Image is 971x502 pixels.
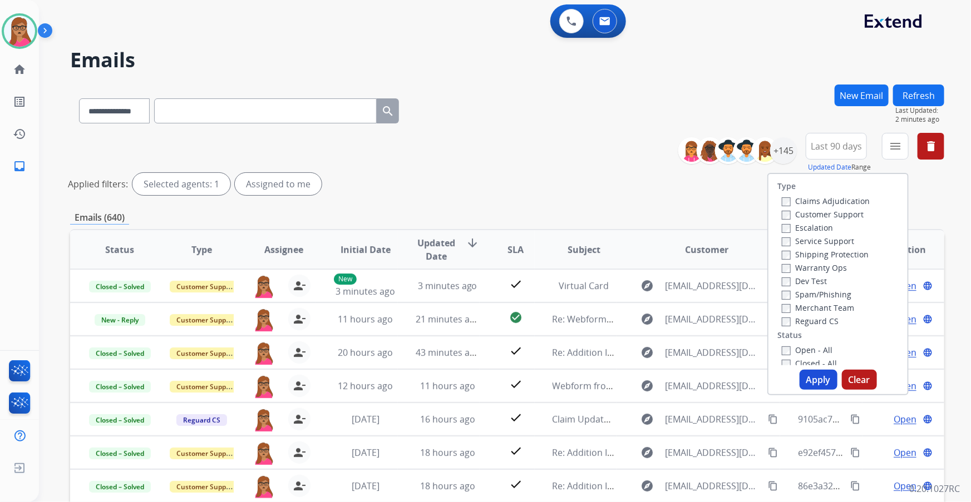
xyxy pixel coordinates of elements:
[666,446,762,459] span: [EMAIL_ADDRESS][DOMAIN_NAME]
[89,347,151,359] span: Closed – Solved
[559,280,609,292] span: Virtual Card
[334,274,357,285] p: New
[509,344,523,357] mat-icon: check
[466,236,479,250] mat-icon: arrow_downward
[909,482,960,495] p: 0.20.1027RC
[293,412,306,426] mat-icon: person_remove
[336,285,395,297] span: 3 minutes ago
[768,414,778,424] mat-icon: content_copy
[798,446,968,459] span: e92ef457-a015-4a4a-b6d5-b87641c65204
[782,197,791,206] input: Claims Adjudication
[509,277,523,291] mat-icon: check
[686,243,729,256] span: Customer
[893,85,944,106] button: Refresh
[808,162,871,172] span: Range
[641,479,654,493] mat-icon: explore
[894,446,916,459] span: Open
[170,347,242,359] span: Customer Support
[253,408,275,431] img: agent-avatar
[553,446,686,459] span: Re: Addition Information - video
[782,291,791,300] input: Spam/Phishing
[770,137,797,164] div: +145
[666,412,762,426] span: [EMAIL_ADDRESS][DOMAIN_NAME]
[293,446,306,459] mat-icon: person_remove
[89,448,151,459] span: Closed – Solved
[923,381,933,391] mat-icon: language
[894,412,916,426] span: Open
[68,177,128,191] p: Applied filters:
[341,243,391,256] span: Initial Date
[352,480,379,492] span: [DATE]
[553,313,820,325] span: Re: Webform from [EMAIL_ADDRESS][DOMAIN_NAME] on [DATE]
[13,95,26,108] mat-icon: list_alt
[170,448,242,459] span: Customer Support
[782,302,854,313] label: Merchant Team
[338,346,393,359] span: 20 hours ago
[509,311,523,324] mat-icon: check_circle
[641,446,654,459] mat-icon: explore
[782,222,833,233] label: Escalation
[293,312,306,326] mat-icon: person_remove
[666,346,762,359] span: [EMAIL_ADDRESS][DOMAIN_NAME]
[253,308,275,331] img: agent-avatar
[923,481,933,491] mat-icon: language
[416,346,480,359] span: 43 minutes ago
[553,413,715,425] span: Claim Update: Parts ordered for repair
[509,377,523,391] mat-icon: check
[782,249,869,260] label: Shipping Protection
[895,106,944,115] span: Last Updated:
[923,314,933,324] mat-icon: language
[835,85,889,106] button: New Email
[850,481,860,491] mat-icon: content_copy
[782,262,847,273] label: Warranty Ops
[782,317,791,326] input: Reguard CS
[777,181,796,192] label: Type
[923,414,933,424] mat-icon: language
[782,346,791,355] input: Open - All
[352,446,379,459] span: [DATE]
[768,481,778,491] mat-icon: content_copy
[420,413,475,425] span: 16 hours ago
[507,243,524,256] span: SLA
[170,314,242,326] span: Customer Support
[768,448,778,458] mat-icon: content_copy
[782,345,832,355] label: Open - All
[782,237,791,246] input: Service Support
[923,281,933,291] mat-icon: language
[553,480,655,492] span: Re: Addition Information
[293,279,306,292] mat-icon: person_remove
[782,289,851,300] label: Spam/Phishing
[89,281,151,292] span: Closed – Solved
[338,313,393,325] span: 11 hours ago
[253,441,275,465] img: agent-avatar
[170,381,242,392] span: Customer Support
[416,236,457,263] span: Updated Date
[850,448,860,458] mat-icon: content_copy
[338,380,393,392] span: 12 hours ago
[253,341,275,365] img: agent-avatar
[889,140,902,153] mat-icon: menu
[4,16,35,47] img: avatar
[806,133,867,160] button: Last 90 days
[191,243,212,256] span: Type
[666,479,762,493] span: [EMAIL_ADDRESS][DOMAIN_NAME]
[894,479,916,493] span: Open
[850,414,860,424] mat-icon: content_copy
[352,413,379,425] span: [DATE]
[782,196,870,206] label: Claims Adjudication
[641,312,654,326] mat-icon: explore
[782,358,837,369] label: Closed - All
[253,275,275,298] img: agent-avatar
[13,160,26,173] mat-icon: inbox
[782,209,864,220] label: Customer Support
[666,379,762,392] span: [EMAIL_ADDRESS][DOMAIN_NAME]
[293,479,306,493] mat-icon: person_remove
[777,330,802,341] label: Status
[782,277,791,286] input: Dev Test
[641,346,654,359] mat-icon: explore
[170,481,242,493] span: Customer Support
[13,127,26,141] mat-icon: history
[105,243,134,256] span: Status
[89,381,151,392] span: Closed – Solved
[89,414,151,426] span: Closed – Solved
